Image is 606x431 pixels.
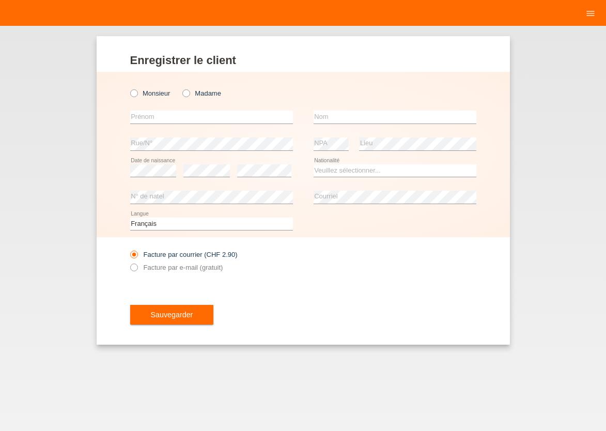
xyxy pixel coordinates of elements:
label: Facture par e-mail (gratuit) [130,264,223,271]
label: Madame [182,89,221,97]
i: menu [585,8,596,19]
button: Sauvegarder [130,305,214,325]
input: Monsieur [130,89,137,96]
label: Monsieur [130,89,170,97]
input: Facture par courrier (CHF 2.90) [130,251,137,264]
label: Facture par courrier (CHF 2.90) [130,251,238,258]
a: menu [580,10,601,16]
input: Madame [182,89,189,96]
span: Sauvegarder [151,311,193,319]
input: Facture par e-mail (gratuit) [130,264,137,276]
h1: Enregistrer le client [130,54,476,67]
